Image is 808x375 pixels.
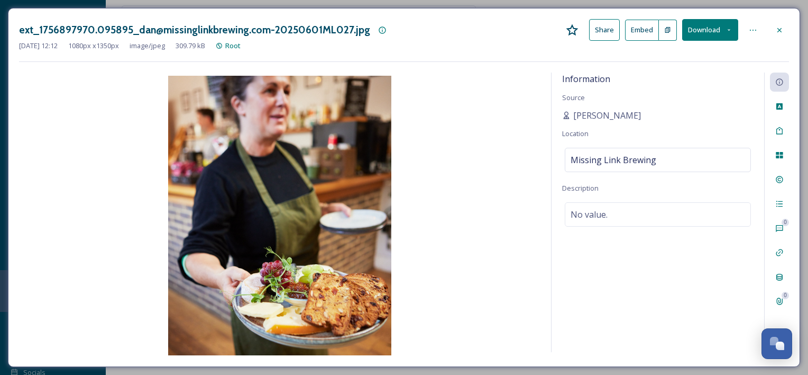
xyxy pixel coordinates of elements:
[562,73,610,85] span: Information
[682,19,738,41] button: Download
[176,41,205,51] span: 309.79 kB
[562,183,599,193] span: Description
[562,129,589,138] span: Location
[571,154,656,166] span: Missing Link Brewing
[19,41,58,51] span: [DATE] 12:12
[782,219,789,226] div: 0
[19,76,540,355] img: dan%40missinglinkbrewing.com-20250601ML027.jpg
[130,41,165,51] span: image/jpeg
[625,20,659,41] button: Embed
[782,292,789,299] div: 0
[562,93,585,102] span: Source
[573,109,641,122] span: [PERSON_NAME]
[761,328,792,359] button: Open Chat
[19,22,370,38] h3: ext_1756897970.095895_dan@missinglinkbrewing.com-20250601ML027.jpg
[68,41,119,51] span: 1080 px x 1350 px
[589,19,620,41] button: Share
[225,41,241,50] span: Root
[571,208,608,221] span: No value.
